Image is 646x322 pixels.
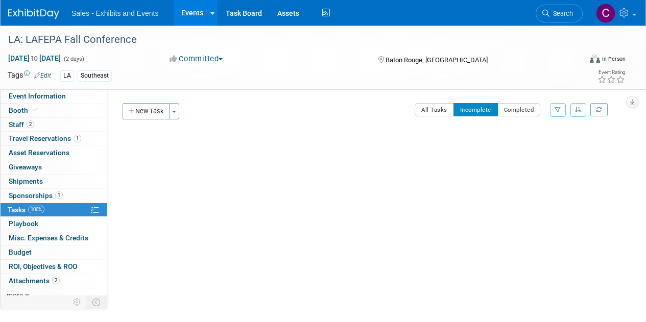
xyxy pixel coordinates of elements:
td: Toggle Event Tabs [86,295,107,309]
a: Sponsorships1 [1,189,107,203]
a: Shipments [1,175,107,188]
td: Tags [8,70,51,82]
span: (2 days) [63,56,84,62]
span: Sponsorships [9,191,63,200]
a: Giveaways [1,160,107,174]
a: Playbook [1,217,107,231]
td: Personalize Event Tab Strip [68,295,86,309]
span: Baton Rouge, [GEOGRAPHIC_DATA] [386,56,488,64]
a: Refresh [590,103,608,116]
span: Playbook [9,219,38,228]
span: Asset Reservations [9,148,69,157]
a: Staff2 [1,118,107,132]
span: Search [549,10,573,17]
span: ROI, Objectives & ROO [9,262,77,270]
span: 2 [27,120,34,128]
a: Search [536,5,583,22]
button: Incomplete [453,103,498,116]
span: 1 [74,135,81,142]
div: LA [60,70,74,81]
a: Misc. Expenses & Credits [1,231,107,245]
div: Event Rating [597,70,625,75]
a: more [1,288,107,302]
span: Booth [9,106,40,114]
i: Booth reservation complete [33,107,38,113]
span: Shipments [9,177,43,185]
span: 1 [55,191,63,199]
a: Asset Reservations [1,146,107,160]
a: Edit [34,72,51,79]
a: Event Information [1,89,107,103]
span: Budget [9,248,32,256]
a: Travel Reservations1 [1,132,107,145]
img: Christine Lurz [596,4,615,23]
div: Event Format [535,53,626,68]
a: ROI, Objectives & ROO [1,260,107,274]
a: Tasks100% [1,203,107,217]
span: to [30,54,39,62]
a: Booth [1,104,107,117]
span: Misc. Expenses & Credits [9,234,88,242]
span: Attachments [9,277,60,285]
span: [DATE] [DATE] [8,54,61,63]
span: Giveaways [9,163,42,171]
button: All Tasks [415,103,454,116]
span: Event Information [9,92,66,100]
span: Tasks [8,206,44,214]
span: 100% [28,206,44,213]
span: 2 [52,277,60,284]
a: Budget [1,245,107,259]
button: Committed [166,54,227,64]
div: In-Person [602,55,626,63]
button: Completed [497,103,541,116]
span: more [7,291,23,299]
div: Southeast [78,70,112,81]
span: Staff [9,120,34,129]
span: Travel Reservations [9,134,81,142]
span: Sales - Exhibits and Events [71,9,158,17]
img: ExhibitDay [8,9,59,19]
a: Attachments2 [1,274,107,288]
div: LA: LAFEPA Fall Conference [5,31,573,49]
button: New Task [123,103,170,119]
img: Format-Inperson.png [590,55,600,63]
